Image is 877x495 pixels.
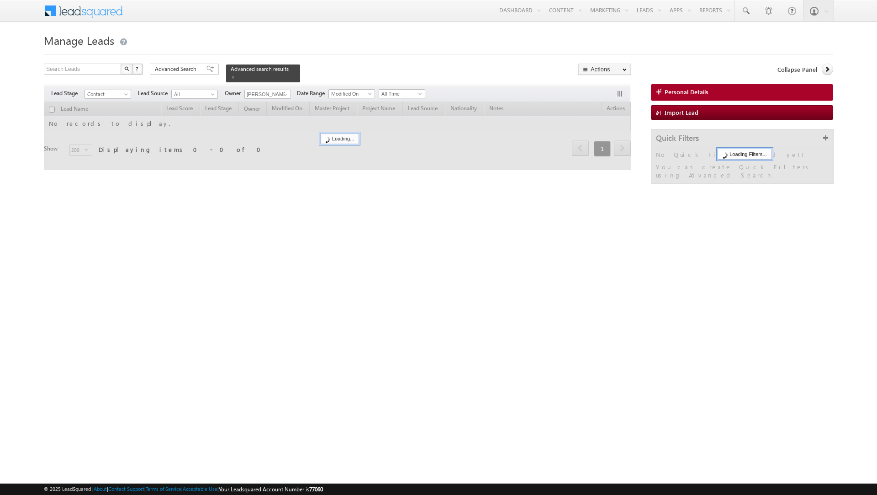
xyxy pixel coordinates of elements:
input: Type to Search [244,90,291,99]
span: Your Leadsquared Account Number is [219,486,323,493]
span: Personal Details [665,88,708,96]
button: Actions [578,64,631,75]
div: Loading... [320,133,359,144]
a: About [94,486,107,492]
span: All Time [379,90,423,98]
span: Modified On [329,90,372,98]
a: Contact [85,90,131,99]
span: Advanced Search [155,65,199,73]
a: Terms of Service [146,486,181,492]
a: Personal Details [651,84,833,101]
a: Modified On [328,89,375,98]
span: All [172,90,215,98]
span: Date Range [297,89,328,97]
span: Contact [85,90,128,98]
span: Advanced search results [231,65,289,72]
span: ? [136,65,140,73]
a: Acceptable Use [183,486,217,492]
a: Contact Support [108,486,144,492]
span: Lead Source [138,89,171,97]
span: Lead Stage [51,89,85,97]
span: Collapse Panel [777,65,817,74]
button: ? [132,64,143,75]
img: Search [124,66,129,71]
span: Owner [225,89,244,97]
span: Manage Leads [44,33,114,48]
span: 77060 [309,486,323,493]
span: © 2025 LeadSquared | | | | | [44,485,323,494]
a: Show All Items [279,90,290,99]
a: All [171,90,218,99]
span: Import Lead [665,108,698,116]
a: All Time [379,89,425,98]
div: Loading Filters... [718,149,771,160]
